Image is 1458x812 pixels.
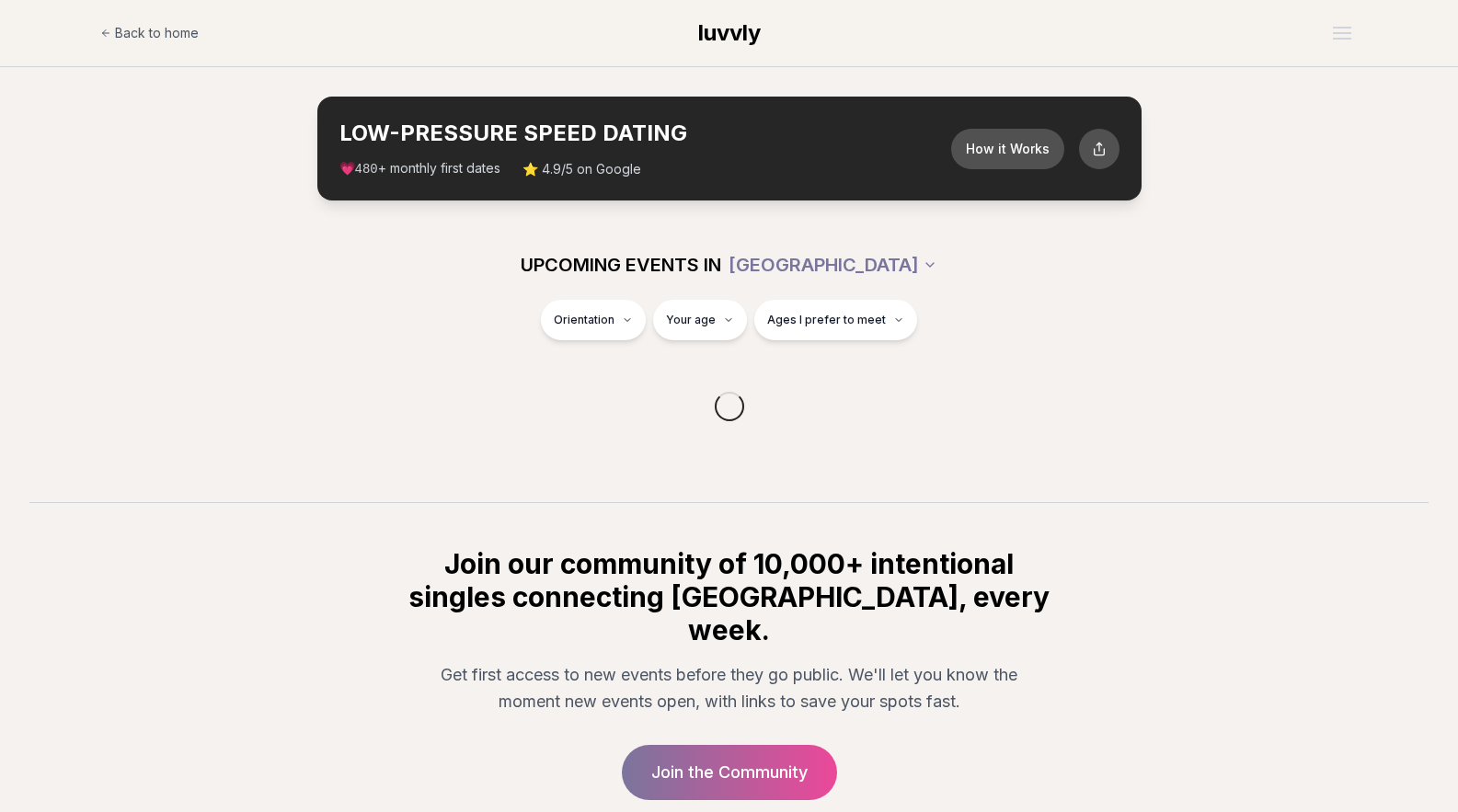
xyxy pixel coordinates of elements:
[541,300,646,340] button: Orientation
[355,162,378,177] span: 480
[1326,19,1359,47] button: Open menu
[666,313,716,327] span: Your age
[951,129,1064,169] button: How it Works
[698,19,761,46] span: luvvly
[406,547,1053,646] h2: Join our community of 10,000+ intentional singles connecting [GEOGRAPHIC_DATA], every week.
[339,159,500,178] span: 💗 + monthly first dates
[767,313,886,327] span: Ages I prefer to meet
[653,300,747,340] button: Your age
[100,15,199,51] a: Back to home
[698,18,761,48] a: luvvly
[521,252,721,278] span: UPCOMING EVENTS IN
[729,245,937,285] button: [GEOGRAPHIC_DATA]
[420,661,1039,715] p: Get first access to new events before they go public. We'll let you know the moment new events op...
[554,313,614,327] span: Orientation
[115,24,199,42] span: Back to home
[522,160,641,178] span: ⭐ 4.9/5 on Google
[754,300,917,340] button: Ages I prefer to meet
[622,745,837,800] a: Join the Community
[339,119,951,148] h2: LOW-PRESSURE SPEED DATING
